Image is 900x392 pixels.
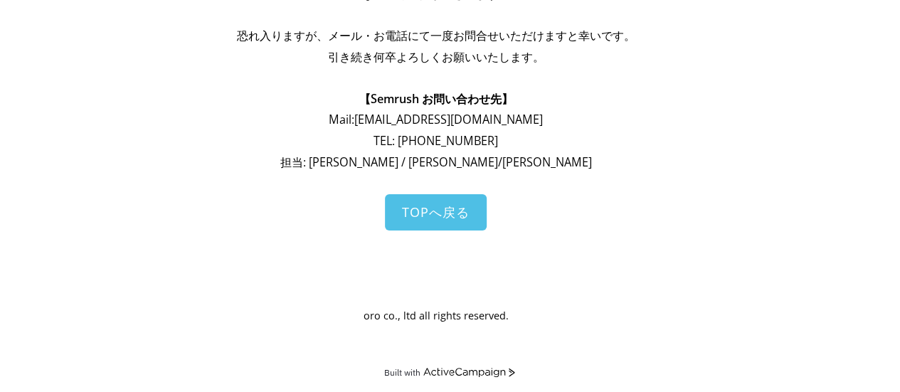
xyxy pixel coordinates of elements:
[374,133,498,149] span: TEL: [PHONE_NUMBER]
[402,203,470,221] span: TOPへ戻る
[364,309,509,322] span: oro co., ltd all rights reserved.
[359,91,513,107] span: 【Semrush お問い合わせ先】
[385,194,487,231] a: TOPへ戻る
[328,49,544,65] span: 引き続き何卒よろしくお願いいたします。
[280,154,592,170] span: 担当: [PERSON_NAME] / [PERSON_NAME]/[PERSON_NAME]
[237,28,635,43] span: 恐れ入りますが、メール・お電話にて一度お問合せいただけますと幸いです。
[329,112,543,127] span: Mail: [EMAIL_ADDRESS][DOMAIN_NAME]
[384,367,420,378] div: Built with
